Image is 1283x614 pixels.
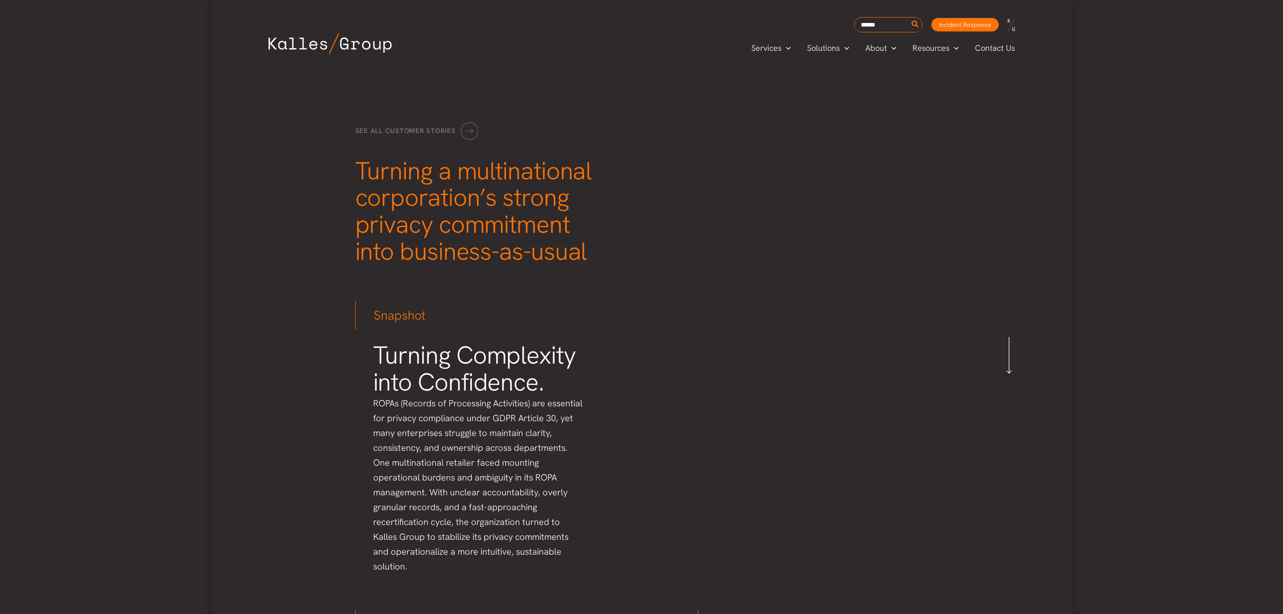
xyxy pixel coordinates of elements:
button: Search [910,18,921,32]
a: SolutionsMenu Toggle [799,41,857,55]
span: Menu Toggle [949,41,959,55]
span: Menu Toggle [840,41,849,55]
span: Services [751,41,781,55]
h2: Turning Complexity into Confidence. [373,342,586,396]
a: ResourcesMenu Toggle [904,41,967,55]
a: See all customer stories [355,122,478,140]
span: About [865,41,887,55]
span: Contact Us [975,41,1015,55]
img: Kalles Group [269,33,392,54]
span: Resources [913,41,949,55]
nav: Primary Site Navigation [743,40,1023,55]
span: Menu Toggle [781,41,791,55]
a: ServicesMenu Toggle [743,41,799,55]
p: ROPAs (Records of Processing Activities) are essential for privacy compliance under GDPR Article ... [373,396,586,574]
span: Turning a multinational corporation’s strong privacy commitment into business-as-usual [355,155,592,268]
a: Incident Response [931,18,999,31]
span: Solutions [807,41,840,55]
a: Contact Us [967,41,1024,55]
h3: Snapshot [355,301,586,324]
span: Menu Toggle [887,41,896,55]
a: AboutMenu Toggle [857,41,904,55]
